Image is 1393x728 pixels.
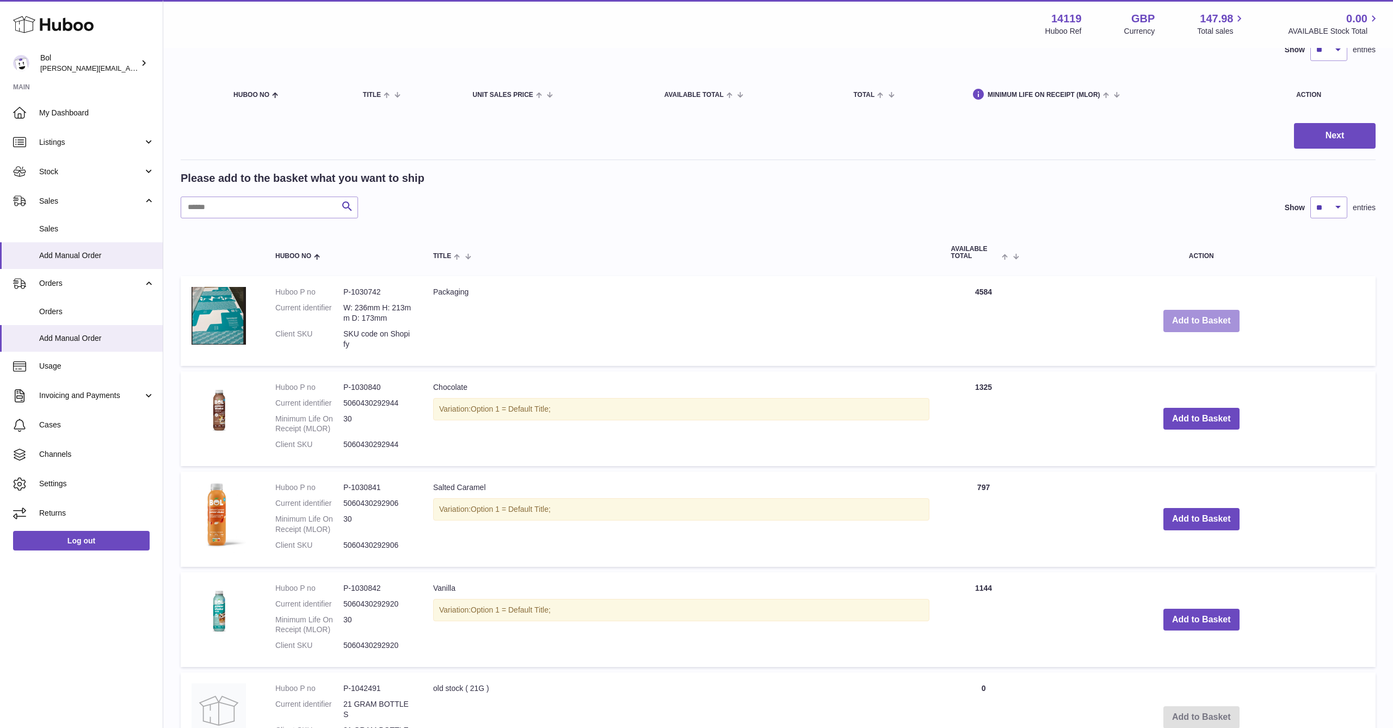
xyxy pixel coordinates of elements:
[1163,508,1240,530] button: Add to Basket
[275,683,343,694] dt: Huboo P no
[940,276,1027,365] td: 4584
[275,615,343,635] dt: Minimum Life On Receipt (MLOR)
[343,540,411,550] dd: 5060430292906
[275,329,343,350] dt: Client SKU
[39,479,155,489] span: Settings
[471,405,551,413] span: Option 1 = Default Title;
[1294,123,1376,149] button: Next
[275,514,343,535] dt: Minimum Life On Receipt (MLOR)
[1163,310,1240,332] button: Add to Basket
[275,382,343,393] dt: Huboo P no
[343,640,411,651] dd: 5060430292920
[39,361,155,371] span: Usage
[1027,235,1376,271] th: Action
[275,253,311,260] span: Huboo no
[664,91,724,99] span: AVAILABLE Total
[433,253,451,260] span: Title
[343,615,411,635] dd: 30
[343,439,411,450] dd: 5060430292944
[343,303,411,323] dd: W: 236mm H: 213mm D: 173mm
[940,371,1027,466] td: 1325
[275,583,343,594] dt: Huboo P no
[13,531,150,550] a: Log out
[275,414,343,435] dt: Minimum Life On Receipt (MLOR)
[940,472,1027,566] td: 797
[39,390,143,401] span: Invoicing and Payments
[1131,11,1155,26] strong: GBP
[343,599,411,609] dd: 5060430292920
[1200,11,1233,26] span: 147.98
[343,414,411,435] dd: 30
[192,287,246,344] img: Packaging
[343,329,411,350] dd: SKU code on Shopify
[1285,203,1305,213] label: Show
[192,482,246,553] img: Salted Caramel
[39,420,155,430] span: Cases
[39,108,155,118] span: My Dashboard
[343,498,411,509] dd: 5060430292906
[422,472,940,566] td: Salted Caramel
[39,508,155,518] span: Returns
[39,196,143,206] span: Sales
[275,699,343,720] dt: Current identifier
[1163,609,1240,631] button: Add to Basket
[422,572,940,667] td: Vanilla
[275,398,343,408] dt: Current identifier
[275,640,343,651] dt: Client SKU
[192,382,246,437] img: Chocolate
[39,224,155,234] span: Sales
[433,498,929,521] div: Variation:
[275,303,343,323] dt: Current identifier
[39,137,143,148] span: Listings
[275,540,343,550] dt: Client SKU
[1353,203,1376,213] span: entries
[275,439,343,450] dt: Client SKU
[471,505,551,513] span: Option 1 = Default Title;
[40,53,138,74] div: Bol
[39,167,143,177] span: Stock
[422,276,940,365] td: Packaging
[343,699,411,720] dd: 21 GRAM BOTTLES
[473,91,533,99] span: Unit Sales Price
[39,333,155,344] span: Add Manual Order
[181,171,424,186] h2: Please add to the basket what you want to ship
[1197,26,1246,36] span: Total sales
[343,482,411,493] dd: P-1030841
[13,55,29,71] img: Scott.Sutcliffe@bolfoods.com
[988,91,1100,99] span: Minimum Life On Receipt (MLOR)
[1197,11,1246,36] a: 147.98 Total sales
[233,91,269,99] span: Huboo no
[1353,45,1376,55] span: entries
[1045,26,1082,36] div: Huboo Ref
[940,572,1027,667] td: 1144
[343,683,411,694] dd: P-1042491
[853,91,874,99] span: Total
[343,398,411,408] dd: 5060430292944
[1346,11,1367,26] span: 0.00
[39,250,155,261] span: Add Manual Order
[39,449,155,460] span: Channels
[1296,91,1365,99] div: Action
[275,498,343,509] dt: Current identifier
[39,278,143,289] span: Orders
[433,599,929,621] div: Variation:
[275,482,343,493] dt: Huboo P no
[363,91,381,99] span: Title
[1288,11,1380,36] a: 0.00 AVAILABLE Stock Total
[1288,26,1380,36] span: AVAILABLE Stock Total
[422,371,940,466] td: Chocolate
[951,246,1000,260] span: AVAILABLE Total
[40,64,276,72] span: [PERSON_NAME][EMAIL_ADDRESS][PERSON_NAME][DOMAIN_NAME]
[433,398,929,420] div: Variation:
[1124,26,1155,36] div: Currency
[343,514,411,535] dd: 30
[192,583,246,638] img: Vanilla
[343,382,411,393] dd: P-1030840
[1285,45,1305,55] label: Show
[275,287,343,297] dt: Huboo P no
[39,307,155,317] span: Orders
[471,605,551,614] span: Option 1 = Default Title;
[343,583,411,594] dd: P-1030842
[1051,11,1082,26] strong: 14119
[1163,408,1240,430] button: Add to Basket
